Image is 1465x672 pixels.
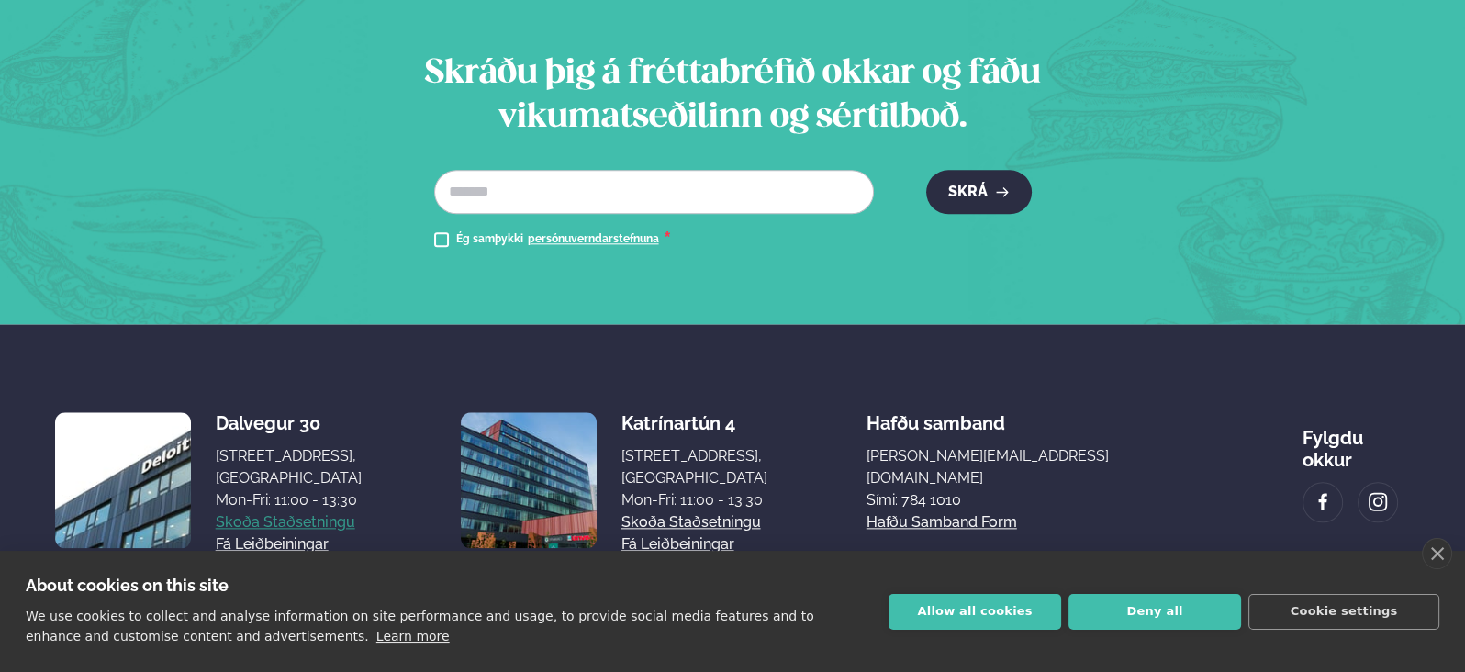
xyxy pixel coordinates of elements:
div: Mon-Fri: 11:00 - 13:30 [621,489,766,511]
button: Cookie settings [1248,594,1439,630]
h2: Skráðu þig á fréttabréfið okkar og fáðu vikumatseðilinn og sértilboð. [372,52,1094,140]
a: persónuverndarstefnuna [528,232,659,247]
div: Mon-Fri: 11:00 - 13:30 [216,489,362,511]
img: image alt [1368,491,1388,512]
img: image alt [1313,491,1333,512]
a: Skoða staðsetningu [216,511,355,533]
div: Katrínartún 4 [621,412,766,434]
button: Allow all cookies [889,594,1061,630]
a: image alt [1303,483,1342,521]
a: close [1422,538,1452,569]
a: image alt [1359,483,1397,521]
p: Sími: 784 1010 [867,489,1203,511]
a: Skoða staðsetningu [621,511,760,533]
img: image alt [55,412,191,548]
div: Fylgdu okkur [1303,412,1410,471]
button: Deny all [1068,594,1241,630]
a: [PERSON_NAME][EMAIL_ADDRESS][DOMAIN_NAME] [867,445,1203,489]
a: Hafðu samband form [867,511,1017,533]
strong: About cookies on this site [26,576,229,595]
span: Hafðu samband [867,398,1005,434]
a: Learn more [376,629,450,644]
a: Fá leiðbeiningar [621,533,733,555]
button: Skrá [926,170,1032,214]
a: Fá leiðbeiningar [216,533,329,555]
img: image alt [461,412,597,548]
div: [STREET_ADDRESS], [GEOGRAPHIC_DATA] [621,445,766,489]
div: Ég samþykki [456,229,671,251]
p: We use cookies to collect and analyse information on site performance and usage, to provide socia... [26,609,814,644]
div: [STREET_ADDRESS], [GEOGRAPHIC_DATA] [216,445,362,489]
div: Dalvegur 30 [216,412,362,434]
